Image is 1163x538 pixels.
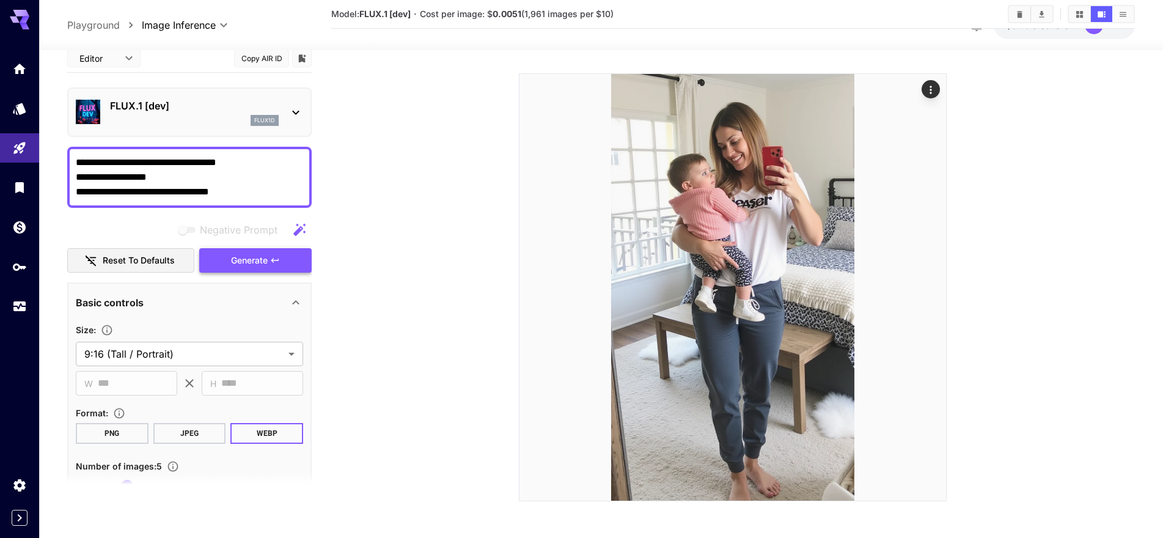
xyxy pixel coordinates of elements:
button: Download All [1031,6,1052,22]
nav: breadcrumb [67,18,142,32]
b: FLUX.1 [dev] [359,9,411,19]
button: Choose the file format for the output image. [108,407,130,419]
button: Adjust the dimensions of the generated image by specifying its width and height in pixels, or sel... [96,324,118,336]
button: Reset to defaults [67,248,194,273]
button: Generate [199,248,312,273]
a: Playground [67,18,120,32]
span: Image Inference [142,18,216,32]
div: FLUX.1 [dev]flux1d [76,94,303,131]
div: Basic controls [76,288,303,317]
span: 9:16 (Tall / Portrait) [84,347,284,361]
div: Models [12,101,27,116]
div: Playground [12,141,27,156]
button: Clear Images [1009,6,1030,22]
img: BUrjGaP75oAA== [519,74,946,501]
div: Show images in grid viewShow images in video viewShow images in list view [1068,5,1135,23]
div: Wallet [12,219,27,235]
button: PNG [76,423,149,444]
button: Add to library [296,51,307,65]
button: Show images in grid view [1069,6,1090,22]
div: API Keys [12,259,27,275]
div: Clear ImagesDownload All [1008,5,1054,23]
div: Library [12,180,27,195]
span: Generate [231,253,268,268]
span: Negative prompts are not compatible with the selected model. [175,222,287,237]
span: H [210,377,216,391]
p: · [414,7,417,21]
button: Expand sidebar [12,510,28,526]
p: Basic controls [76,295,144,310]
button: Show images in list view [1112,6,1134,22]
span: Editor [79,52,117,65]
div: Usage [12,299,27,314]
span: W [84,377,93,391]
span: Cost per image: $ (1,961 images per $10) [420,9,614,19]
span: Model: [331,9,411,19]
button: JPEG [153,423,226,444]
button: Show images in video view [1091,6,1112,22]
button: Copy AIR ID [234,50,289,67]
span: credits left [1032,20,1075,31]
span: Number of images : 5 [76,461,162,471]
span: Negative Prompt [200,223,277,237]
p: FLUX.1 [dev] [110,98,279,113]
span: Size : [76,325,96,335]
p: flux1d [254,116,275,125]
b: 0.0051 [493,9,521,19]
span: $6.78 [1006,20,1032,31]
div: Home [12,61,27,76]
button: Specify how many images to generate in a single request. Each image generation will be charged se... [162,460,184,473]
span: Format : [76,408,108,418]
div: Actions [922,80,940,98]
button: WEBP [230,423,303,444]
div: Settings [12,477,27,493]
